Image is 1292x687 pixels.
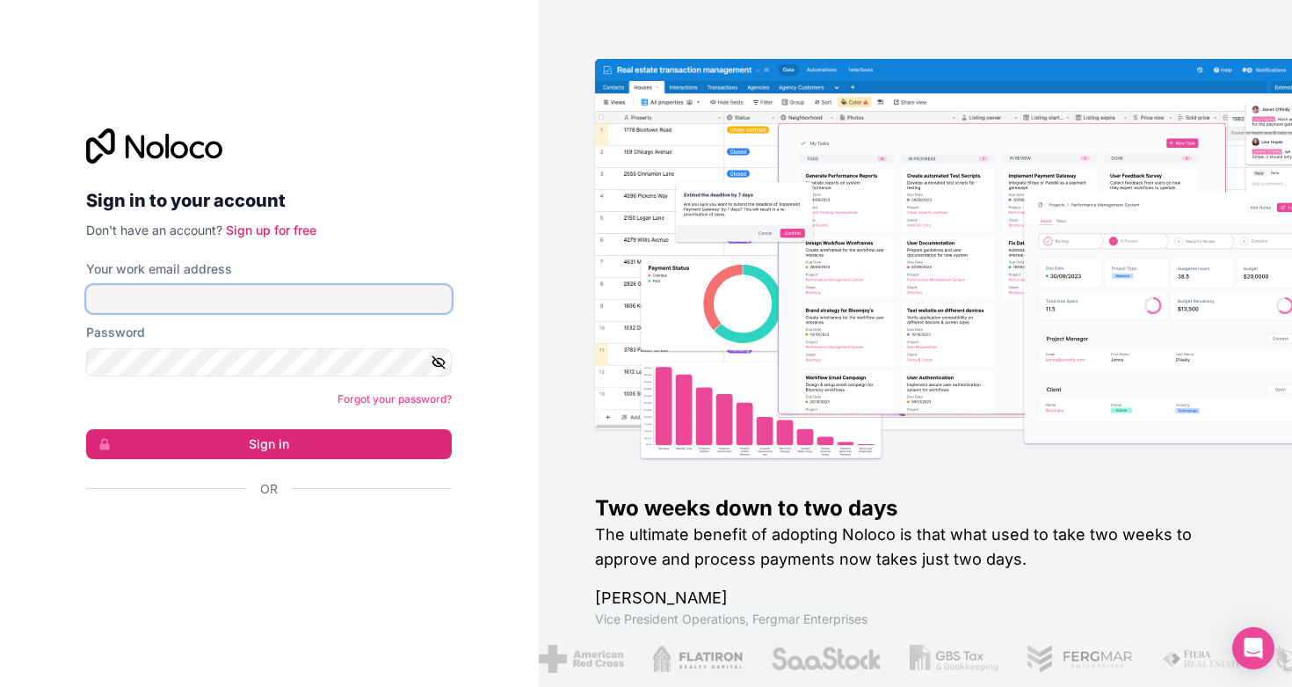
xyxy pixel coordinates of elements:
div: Open Intercom Messenger [1232,627,1274,669]
img: /assets/american-red-cross-BAupjrZR.png [538,645,623,673]
img: /assets/flatiron-C8eUkumj.png [651,645,743,673]
iframe: Schaltfläche „Über Google anmelden“ [77,517,446,556]
img: /assets/gbstax-C-GtDUiK.png [909,645,998,673]
span: Don't have an account? [86,223,222,238]
input: Password [86,348,452,376]
label: Password [86,324,145,341]
img: /assets/saastock-C6Zbiodz.png [771,645,882,673]
div: Über Google anmelden. Wird in neuem Tab geöffnet. [86,517,438,556]
span: Or [260,480,278,498]
button: Sign in [86,429,452,459]
img: /assets/fiera-fwj2N5v4.png [1161,645,1244,673]
a: Sign up for free [226,223,316,238]
a: Forgot your password? [338,392,452,406]
label: Your work email address [86,260,232,278]
input: Email address [86,285,452,313]
h1: Vice President Operations , Fergmar Enterprises [595,610,1237,628]
img: /assets/fergmar-CudnrXN5.png [1027,645,1134,673]
h1: Two weeks down to two days [595,494,1237,523]
h2: Sign in to your account [86,185,452,216]
h1: [PERSON_NAME] [595,586,1237,610]
h2: The ultimate benefit of adopting Noloco is that what used to take two weeks to approve and proces... [595,523,1237,572]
